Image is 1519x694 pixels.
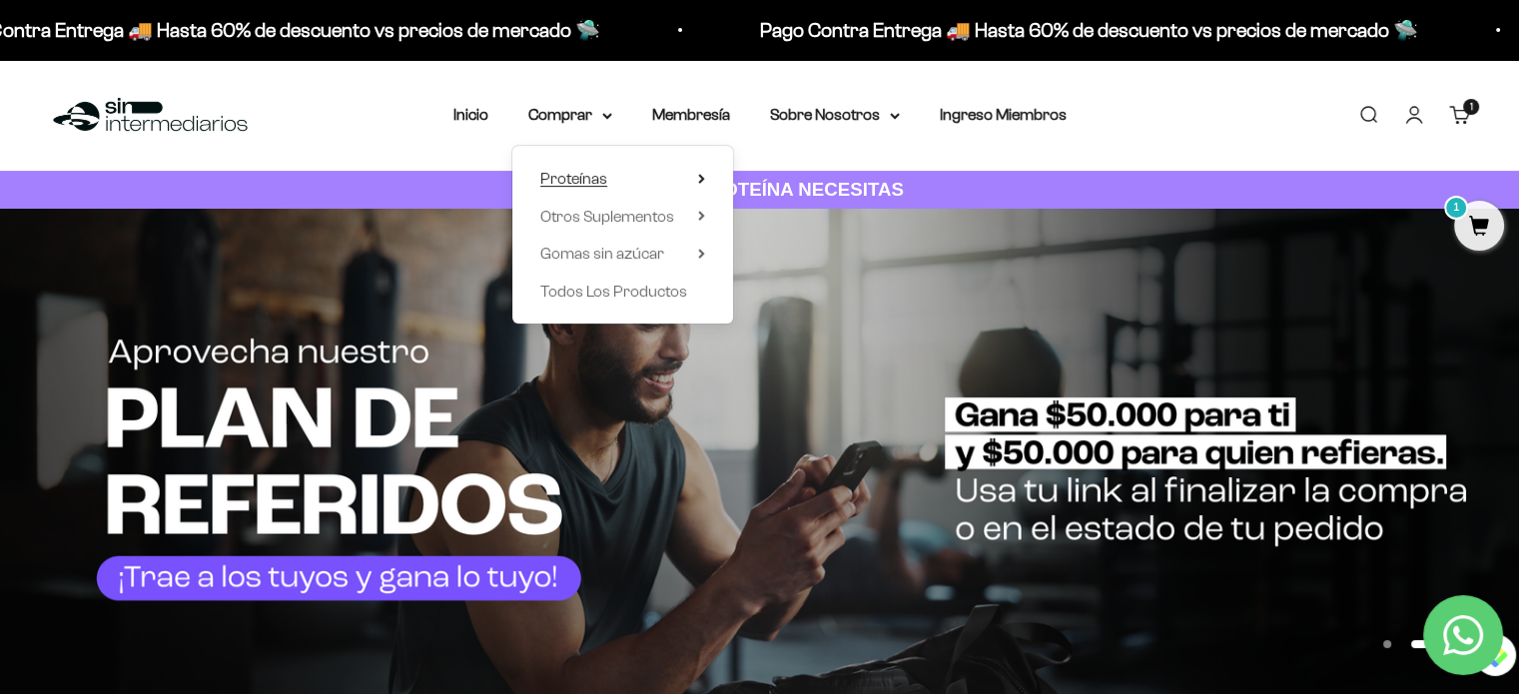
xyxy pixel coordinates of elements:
[940,106,1067,123] a: Ingreso Miembros
[540,204,705,230] summary: Otros Suplementos
[1444,196,1468,220] mark: 1
[540,245,664,262] span: Gomas sin azúcar
[652,106,730,123] a: Membresía
[540,283,687,300] span: Todos Los Productos
[615,179,904,200] strong: CUANTA PROTEÍNA NECESITAS
[540,170,607,187] span: Proteínas
[540,241,705,267] summary: Gomas sin azúcar
[1454,217,1504,239] a: 1
[770,102,900,128] summary: Sobre Nosotros
[1470,102,1473,112] span: 1
[540,208,674,225] span: Otros Suplementos
[540,166,705,192] summary: Proteínas
[540,279,705,305] a: Todos Los Productos
[528,102,612,128] summary: Comprar
[746,14,1404,46] p: Pago Contra Entrega 🚚 Hasta 60% de descuento vs precios de mercado 🛸
[453,106,488,123] a: Inicio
